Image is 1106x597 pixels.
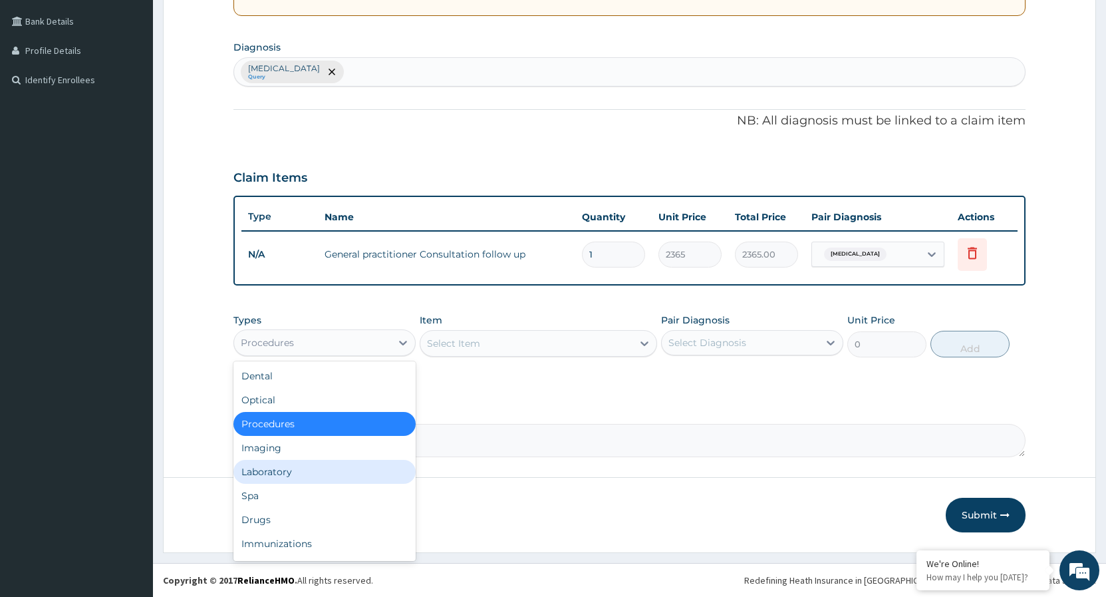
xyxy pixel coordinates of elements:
[847,313,895,327] label: Unit Price
[930,331,1010,357] button: Add
[7,363,253,410] textarea: Type your message and hit 'Enter'
[318,241,575,268] td: General practitioner Consultation follow up
[25,67,54,100] img: d_794563401_company_1708531726252_794563401
[233,388,416,412] div: Optical
[661,313,730,327] label: Pair Diagnosis
[824,248,887,261] span: [MEDICAL_DATA]
[728,204,805,230] th: Total Price
[233,171,307,186] h3: Claim Items
[946,498,1026,532] button: Submit
[241,204,318,229] th: Type
[326,66,338,78] span: remove selection option
[77,168,184,302] span: We're online!
[805,204,951,230] th: Pair Diagnosis
[248,63,320,74] p: [MEDICAL_DATA]
[233,484,416,508] div: Spa
[652,204,728,230] th: Unit Price
[926,572,1039,583] p: How may I help you today?
[163,574,297,586] strong: Copyright © 2017 .
[233,436,416,460] div: Imaging
[420,313,442,327] label: Item
[318,204,575,230] th: Name
[233,412,416,436] div: Procedures
[233,364,416,388] div: Dental
[233,556,416,580] div: Others
[241,336,294,349] div: Procedures
[233,405,1026,417] label: Comment
[233,460,416,484] div: Laboratory
[233,315,261,326] label: Types
[575,204,652,230] th: Quantity
[951,204,1018,230] th: Actions
[233,112,1026,130] p: NB: All diagnosis must be linked to a claim item
[248,74,320,81] small: Query
[218,7,250,39] div: Minimize live chat window
[237,574,295,586] a: RelianceHMO
[233,508,416,532] div: Drugs
[744,574,1096,587] div: Redefining Heath Insurance in [GEOGRAPHIC_DATA] using Telemedicine and Data Science!
[233,41,281,54] label: Diagnosis
[427,337,480,350] div: Select Item
[241,242,318,267] td: N/A
[153,563,1106,597] footer: All rights reserved.
[668,336,746,349] div: Select Diagnosis
[233,532,416,556] div: Immunizations
[69,75,223,92] div: Chat with us now
[926,558,1039,570] div: We're Online!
